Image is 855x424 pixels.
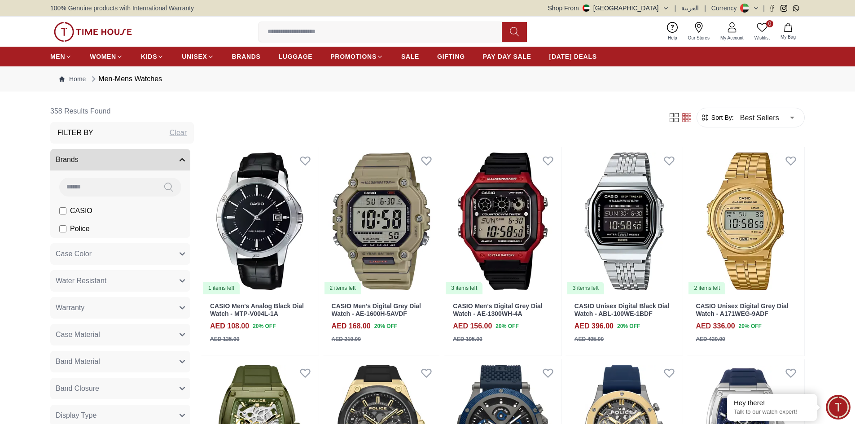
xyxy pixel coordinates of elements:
span: Water Resistant [56,275,106,286]
img: United Arab Emirates [583,4,590,12]
span: [DATE] DEALS [549,52,597,61]
img: CASIO Men's Analog Black Dial Watch - MTP-V004L-1A [201,147,319,295]
a: LUGGAGE [279,48,313,65]
span: Band Closure [56,383,99,394]
h6: 358 Results Found [50,101,194,122]
button: Warranty [50,297,190,319]
div: Best Sellers [734,105,801,130]
a: Instagram [780,5,787,12]
span: 20 % OFF [253,322,276,330]
a: CASIO Men's Analog Black Dial Watch - MTP-V004L-1A1 items left [201,147,319,295]
div: Currency [711,4,741,13]
div: Hey there! [734,398,810,407]
button: Brands [50,149,190,170]
a: CASIO Men's Digital Grey Dial Watch - AE-1300WH-4A [453,302,542,317]
h3: Filter By [57,127,93,138]
span: 20 % OFF [617,322,640,330]
button: Shop From[GEOGRAPHIC_DATA] [548,4,669,13]
a: CASIO Men's Analog Black Dial Watch - MTP-V004L-1A [210,302,304,317]
span: WOMEN [90,52,116,61]
span: Case Material [56,329,100,340]
a: CASIO Unisex Digital Grey Dial Watch - A171WEG-9ADF2 items left [687,147,804,295]
a: CASIO Men's Digital Grey Dial Watch - AE-1600H-5AVDF [332,302,421,317]
img: CASIO Unisex Digital Black Dial Watch - ABL-100WE-1BDF [566,147,683,295]
span: Help [664,35,681,41]
a: Help [662,20,683,43]
a: CASIO Men's Digital Grey Dial Watch - AE-1600H-5AVDF2 items left [323,147,440,295]
button: العربية [681,4,699,13]
a: PROMOTIONS [330,48,383,65]
button: Water Resistant [50,270,190,292]
span: 20 % OFF [374,322,397,330]
span: Warranty [56,302,84,313]
span: 20 % OFF [495,322,518,330]
a: CASIO Unisex Digital Black Dial Watch - ABL-100WE-1BDF3 items left [566,147,683,295]
div: 2 items left [688,282,725,294]
button: Case Color [50,243,190,265]
span: BRANDS [232,52,261,61]
span: Wishlist [751,35,773,41]
a: UNISEX [182,48,214,65]
input: CASIO [59,207,66,214]
span: CASIO [70,205,92,216]
div: AED 195.00 [453,335,482,343]
span: GIFTING [437,52,465,61]
a: Home [59,74,86,83]
a: SALE [401,48,419,65]
div: 2 items left [324,282,361,294]
a: CASIO Unisex Digital Black Dial Watch - ABL-100WE-1BDF [574,302,670,317]
div: AED 420.00 [696,335,725,343]
span: | [763,4,765,13]
a: WOMEN [90,48,123,65]
a: KIDS [141,48,164,65]
div: AED 210.00 [332,335,361,343]
h4: AED 108.00 [210,321,249,332]
div: 3 items left [446,282,482,294]
img: CASIO Men's Digital Grey Dial Watch - AE-1600H-5AVDF [323,147,440,295]
span: | [704,4,706,13]
div: 3 items left [567,282,604,294]
a: GIFTING [437,48,465,65]
div: 1 items left [203,282,240,294]
span: Our Stores [684,35,713,41]
h4: AED 168.00 [332,321,371,332]
span: | [675,4,676,13]
span: MEN [50,52,65,61]
h4: AED 396.00 [574,321,614,332]
span: PAY DAY SALE [483,52,531,61]
button: Band Closure [50,378,190,399]
div: AED 495.00 [574,335,604,343]
p: Talk to our watch expert! [734,408,810,416]
span: Police [70,223,90,234]
button: Case Material [50,324,190,345]
input: Police [59,225,66,232]
button: Band Material [50,351,190,372]
span: Band Material [56,356,100,367]
span: 20 % OFF [739,322,762,330]
span: PROMOTIONS [330,52,377,61]
a: Our Stores [683,20,715,43]
span: Display Type [56,410,96,421]
a: CASIO Unisex Digital Grey Dial Watch - A171WEG-9ADF [696,302,788,317]
div: AED 135.00 [210,335,239,343]
a: Facebook [768,5,775,12]
span: My Bag [777,34,799,40]
div: Clear [170,127,187,138]
a: Whatsapp [793,5,799,12]
div: Men-Mens Watches [89,74,162,84]
img: CASIO Men's Digital Grey Dial Watch - AE-1300WH-4A [444,147,561,295]
img: ... [54,22,132,42]
span: 0 [766,20,773,27]
a: 0Wishlist [749,20,775,43]
span: SALE [401,52,419,61]
span: My Account [717,35,747,41]
span: Case Color [56,249,92,259]
button: My Bag [775,21,801,42]
div: Chat Widget [826,395,851,420]
nav: Breadcrumb [50,66,805,92]
a: PAY DAY SALE [483,48,531,65]
img: CASIO Unisex Digital Grey Dial Watch - A171WEG-9ADF [687,147,804,295]
h4: AED 156.00 [453,321,492,332]
span: KIDS [141,52,157,61]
